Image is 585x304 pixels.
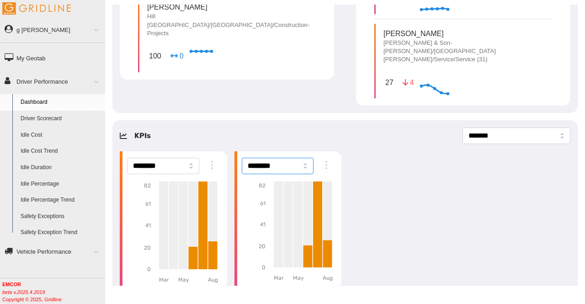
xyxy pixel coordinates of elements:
[147,267,151,273] tspan: 0
[16,192,105,208] a: Idle Percentage Trend
[383,28,548,39] p: [PERSON_NAME]
[144,182,151,189] tspan: 82
[383,39,548,64] p: [PERSON_NAME] & Son-[PERSON_NAME]/[GEOGRAPHIC_DATA][PERSON_NAME]/Service/Service (31)
[403,77,414,88] p: 4
[16,160,105,176] a: Idle Duration
[2,282,21,287] b: EMCOR
[145,201,151,208] tspan: 61
[2,289,45,295] i: beta v.2025.4.2019
[178,277,189,283] tspan: May
[16,208,105,225] a: Safety Exceptions
[208,277,218,283] tspan: Aug
[292,275,303,281] tspan: May
[144,245,151,251] tspan: 20
[2,2,71,15] img: Gridline
[147,2,311,12] p: [PERSON_NAME]
[16,94,105,111] a: Dashboard
[159,277,169,283] tspan: Mar
[134,130,151,141] h5: KPIs
[147,49,163,63] p: 100
[273,275,283,281] tspan: Mar
[259,182,266,189] tspan: 82
[145,223,151,229] tspan: 41
[383,75,395,90] p: 27
[16,127,105,144] a: Idle Cost
[262,265,266,271] tspan: 0
[16,224,105,241] a: Safety Exception Trend
[16,143,105,160] a: Idle Cost Trend
[16,111,105,127] a: Driver Scorecard
[170,51,184,61] p: 0
[16,176,105,192] a: Idle Percentage
[260,222,266,228] tspan: 41
[2,281,105,303] div: Copyright © 2025, Gridline
[147,12,311,37] p: Hill [GEOGRAPHIC_DATA]/[GEOGRAPHIC_DATA]/Construction-Projects
[323,275,333,281] tspan: Aug
[260,201,266,207] tspan: 61
[259,244,266,250] tspan: 20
